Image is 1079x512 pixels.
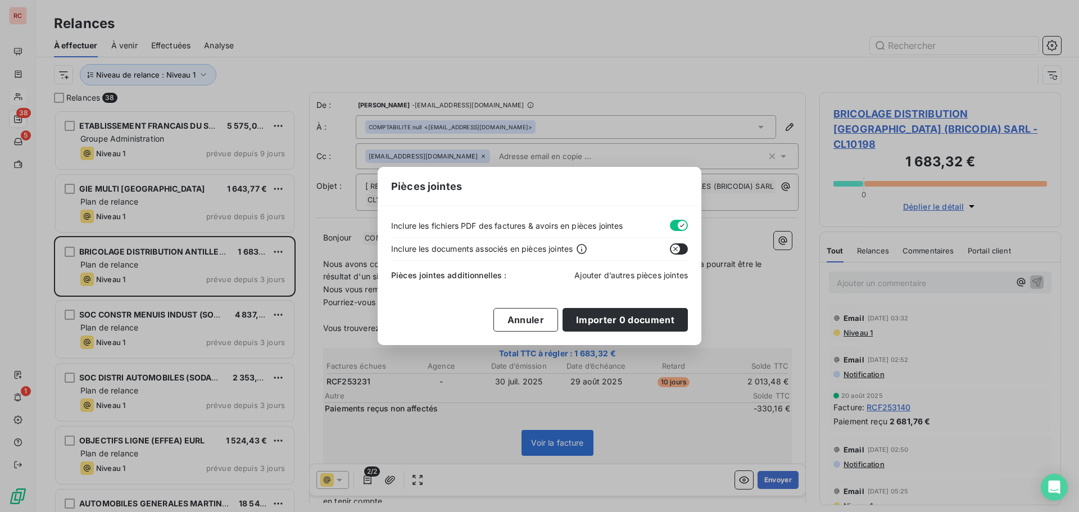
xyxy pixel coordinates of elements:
span: Inclure les fichiers PDF des factures & avoirs en pièces jointes [391,220,623,232]
div: Open Intercom Messenger [1041,474,1068,501]
span: Pièces jointes additionnelles : [391,270,507,281]
span: Inclure les documents associés en pièces jointes [391,243,573,255]
span: Pièces jointes [391,179,462,194]
button: Annuler [493,308,558,332]
button: Importer 0 document [563,308,688,332]
span: Ajouter d’autres pièces jointes [574,270,688,280]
